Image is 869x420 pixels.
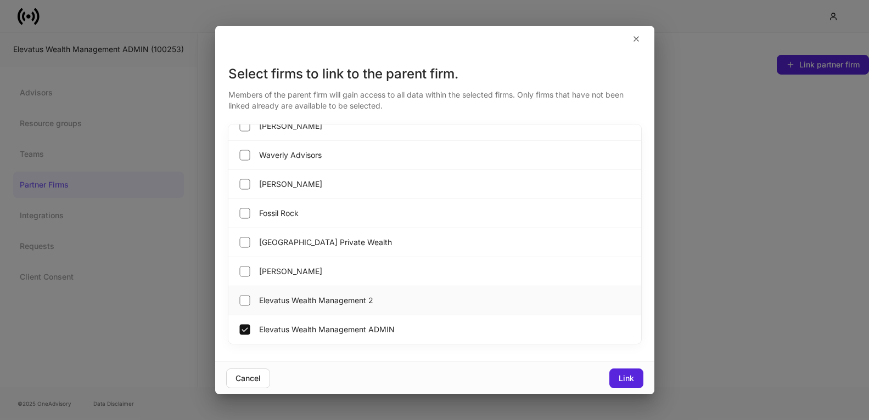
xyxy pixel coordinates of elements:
[259,295,373,306] span: Elevatus Wealth Management 2
[259,266,322,277] span: [PERSON_NAME]
[259,121,322,132] span: [PERSON_NAME]
[259,179,322,190] span: [PERSON_NAME]
[259,324,395,335] span: Elevatus Wealth Management ADMIN
[228,65,641,83] div: Select firms to link to the parent firm.
[259,237,392,248] span: [GEOGRAPHIC_DATA] Private Wealth
[228,83,641,111] div: Members of the parent firm will gain access to all data within the selected firms. Only firms tha...
[259,208,299,219] span: Fossil Rock
[259,150,322,161] span: Waverly Advisors
[236,374,261,382] div: Cancel
[609,368,643,388] button: Link
[226,368,270,388] button: Cancel
[619,374,634,382] div: Link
